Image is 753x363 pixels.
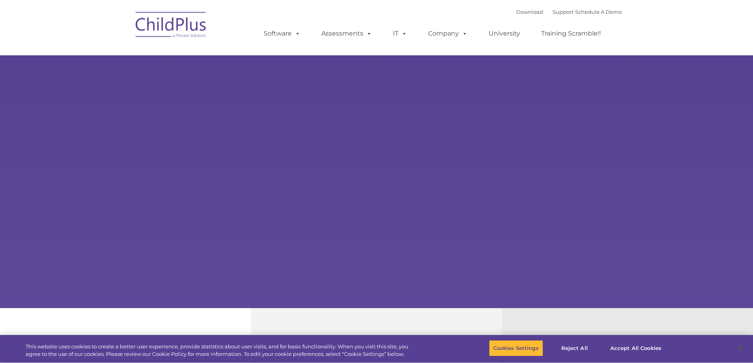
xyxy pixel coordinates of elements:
a: Software [256,26,308,41]
img: ChildPlus by Procare Solutions [132,6,211,46]
button: Cookies Settings [489,340,543,357]
a: Schedule A Demo [575,9,622,15]
font: | [516,9,622,15]
a: University [481,26,528,41]
button: Close [732,340,749,357]
a: Assessments [313,26,380,41]
a: Company [420,26,476,41]
a: Support [553,9,574,15]
div: This website uses cookies to create a better user experience, provide statistics about user visit... [26,343,414,358]
a: Training Scramble!! [533,26,609,41]
a: Download [516,9,543,15]
a: IT [385,26,415,41]
button: Accept All Cookies [606,340,666,357]
button: Reject All [550,340,599,357]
